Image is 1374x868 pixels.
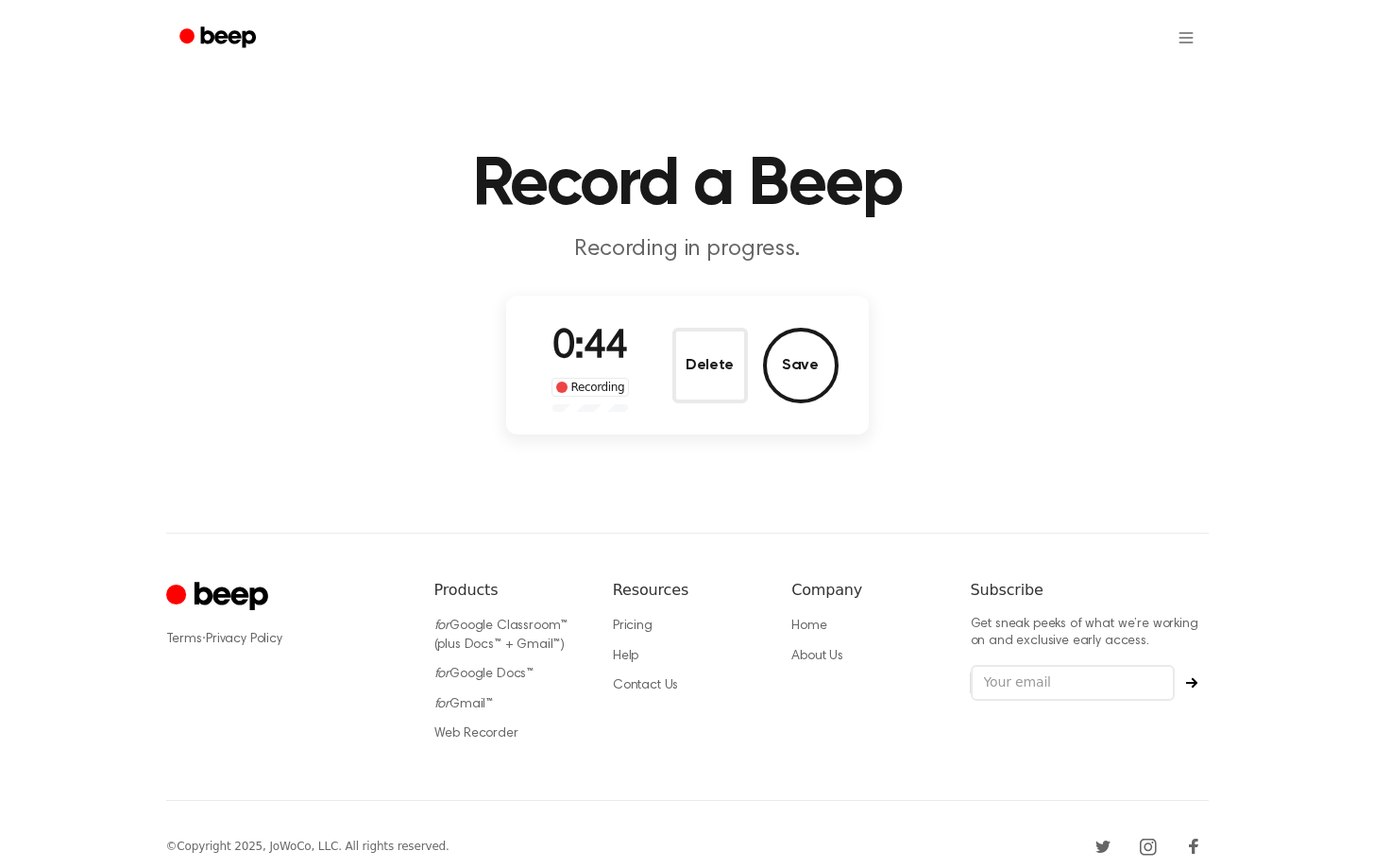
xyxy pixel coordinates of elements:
i: for [434,668,450,681]
a: Privacy Policy [206,633,282,646]
i: for [434,620,450,633]
span: 0:44 [552,328,628,367]
a: Twitter [1088,831,1118,861]
a: Cruip [166,579,273,616]
div: Recording [551,378,630,397]
div: © Copyright 2025, JoWoCo, LLC. All rights reserved. [166,838,450,855]
a: Web Recorder [434,727,518,740]
div: · [166,630,404,649]
a: forGoogle Classroom™ (plus Docs™ + Gmail™) [434,620,568,652]
a: Contact Us [613,679,678,692]
p: Recording in progress. [325,234,1050,265]
a: Pricing [613,620,653,633]
a: Help [613,650,638,663]
button: Open menu [1163,15,1209,60]
button: Subscribe [1175,677,1209,689]
h6: Company [791,579,940,602]
a: Beep [166,20,273,57]
i: for [434,698,450,711]
button: Delete Audio Record [672,328,748,403]
a: forGmail™ [434,698,494,711]
a: forGoogle Docs™ [434,668,534,681]
input: Your email [971,665,1175,701]
h1: Record a Beep [204,151,1171,219]
a: Facebook [1179,831,1209,861]
h6: Products [434,579,583,602]
a: Home [791,620,826,633]
h6: Resources [613,579,761,602]
a: About Us [791,650,843,663]
button: Save Audio Record [763,328,839,403]
p: Get sneak peeks of what we’re working on and exclusive early access. [971,617,1209,650]
h6: Subscribe [971,579,1209,602]
a: Instagram [1133,831,1163,861]
a: Terms [166,633,202,646]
